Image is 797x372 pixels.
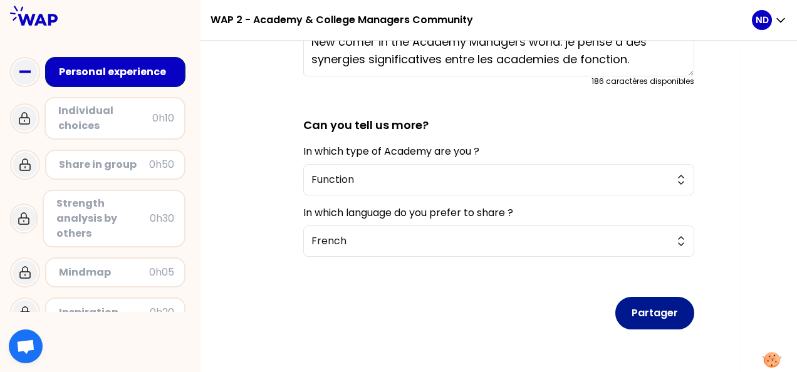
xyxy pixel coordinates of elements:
[59,65,174,80] div: Personal experience
[150,211,174,226] div: 0h30
[149,265,174,280] div: 0h05
[752,10,787,30] button: ND
[59,157,149,172] div: Share in group
[303,205,513,220] label: In which language do you prefer to share ?
[756,14,769,26] p: ND
[152,111,174,126] div: 0h10
[150,305,174,320] div: 0h20
[303,225,694,257] button: French
[311,234,669,249] span: French
[591,76,694,86] div: 186 caractères disponibles
[615,297,694,329] button: Partager
[9,329,43,363] div: Ouvrir le chat
[303,144,479,158] label: In which type of Academy are you ?
[59,265,149,280] div: Mindmap
[303,96,694,134] h2: Can you tell us more?
[311,172,669,187] span: Function
[149,157,174,172] div: 0h50
[56,196,150,241] div: Strength analysis by others
[303,164,694,195] button: Function
[59,305,150,320] div: Inspiration
[303,25,694,76] textarea: New comer in the Academy Managers world. je pense à des synergies significatives entre les academ...
[58,103,152,133] div: Individual choices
